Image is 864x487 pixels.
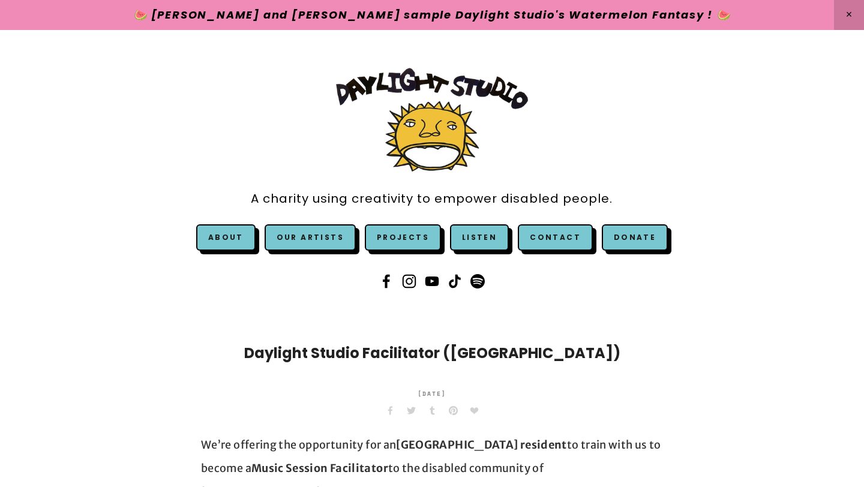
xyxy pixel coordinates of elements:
[462,232,497,242] a: Listen
[265,224,356,251] a: Our Artists
[251,185,613,212] a: A charity using creativity to empower disabled people.
[418,382,446,406] time: [DATE]
[602,224,668,251] a: Donate
[365,224,441,251] a: Projects
[208,232,244,242] a: About
[396,438,566,452] strong: [GEOGRAPHIC_DATA] resident
[336,68,528,172] img: Daylight Studio
[518,224,593,251] a: Contact
[201,342,663,364] h1: Daylight Studio Facilitator ([GEOGRAPHIC_DATA])
[251,461,388,475] strong: Music Session Facilitator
